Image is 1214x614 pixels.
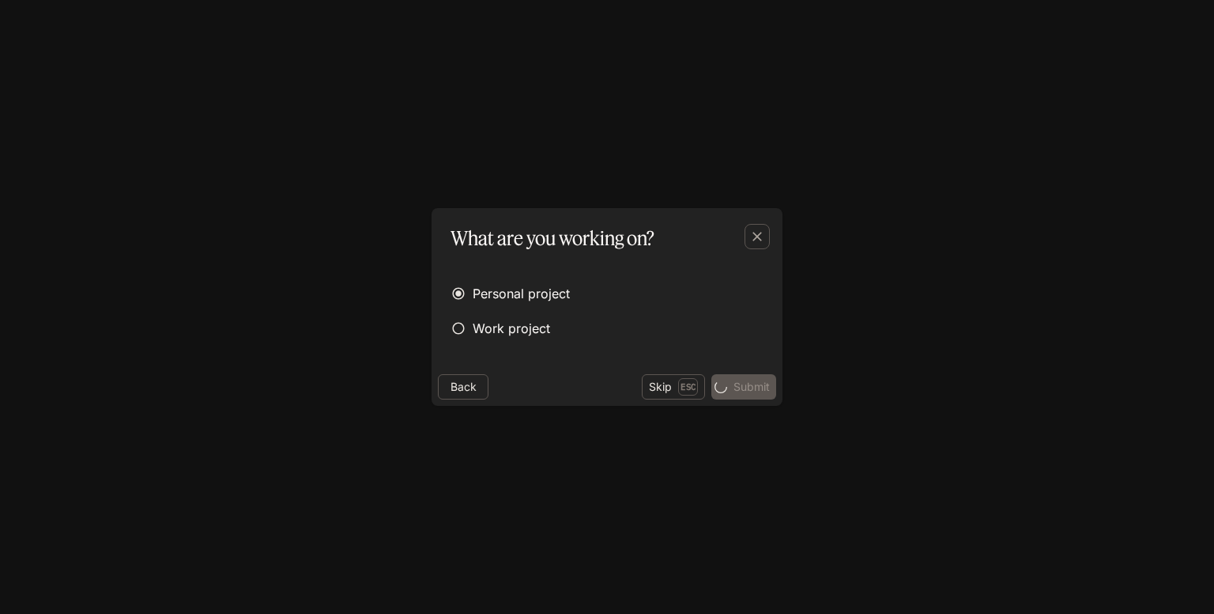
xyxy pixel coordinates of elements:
button: SkipEsc [642,374,705,400]
button: Back [438,374,488,400]
p: What are you working on? [451,224,654,252]
span: Personal project [473,284,570,303]
p: Esc [678,378,698,396]
span: Work project [473,319,550,338]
